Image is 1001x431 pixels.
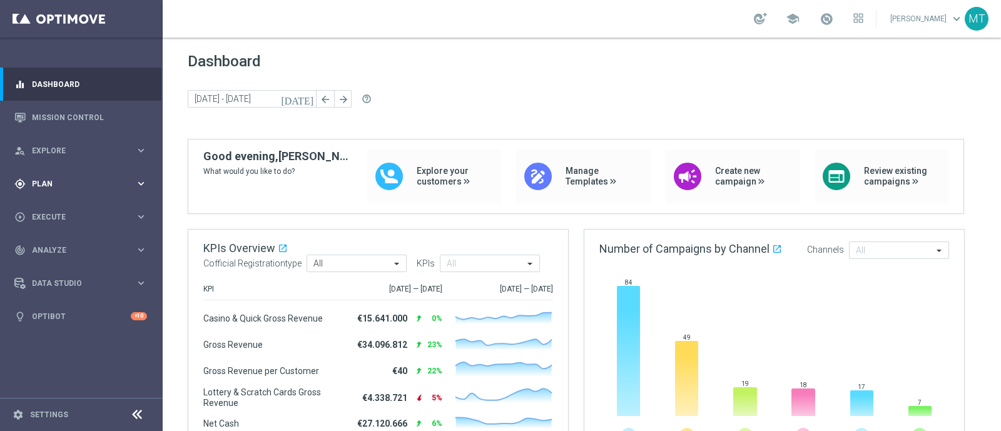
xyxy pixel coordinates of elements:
[32,68,147,101] a: Dashboard
[14,245,148,255] button: track_changes Analyze keyboard_arrow_right
[135,211,147,223] i: keyboard_arrow_right
[32,147,135,155] span: Explore
[14,278,148,288] button: Data Studio keyboard_arrow_right
[14,145,26,156] i: person_search
[32,101,147,134] a: Mission Control
[14,245,135,256] div: Analyze
[14,179,148,189] button: gps_fixed Plan keyboard_arrow_right
[14,101,147,134] div: Mission Control
[14,178,26,190] i: gps_fixed
[14,211,26,223] i: play_circle_outline
[131,312,147,320] div: +10
[14,311,26,322] i: lightbulb
[14,79,148,89] button: equalizer Dashboard
[14,145,135,156] div: Explore
[965,7,988,31] div: MT
[135,277,147,289] i: keyboard_arrow_right
[14,79,26,90] i: equalizer
[32,246,135,254] span: Analyze
[13,409,24,420] i: settings
[135,145,147,156] i: keyboard_arrow_right
[14,68,147,101] div: Dashboard
[32,280,135,287] span: Data Studio
[135,244,147,256] i: keyboard_arrow_right
[786,12,800,26] span: school
[14,211,135,223] div: Execute
[14,146,148,156] button: person_search Explore keyboard_arrow_right
[14,113,148,123] button: Mission Control
[889,9,965,28] a: [PERSON_NAME]keyboard_arrow_down
[14,178,135,190] div: Plan
[30,411,68,418] a: Settings
[14,300,147,333] div: Optibot
[14,278,135,289] div: Data Studio
[14,245,26,256] i: track_changes
[32,180,135,188] span: Plan
[32,300,131,333] a: Optibot
[14,312,148,322] button: lightbulb Optibot +10
[14,212,148,222] button: play_circle_outline Execute keyboard_arrow_right
[32,213,135,221] span: Execute
[135,178,147,190] i: keyboard_arrow_right
[950,12,963,26] span: keyboard_arrow_down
